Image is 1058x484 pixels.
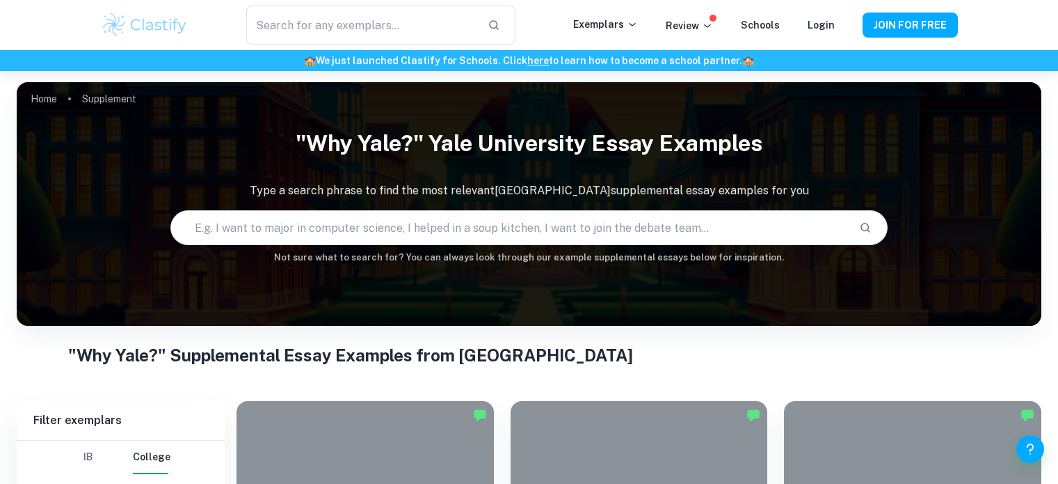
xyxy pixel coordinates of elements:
[171,208,848,247] input: E.g. I want to major in computer science, I helped in a soup kitchen, I want to join the debate t...
[853,216,877,240] button: Search
[573,17,638,32] p: Exemplars
[246,6,476,45] input: Search for any exemplars...
[742,55,754,66] span: 🏫
[72,441,170,474] div: Filter type choice
[808,19,835,31] a: Login
[741,19,780,31] a: Schools
[473,408,487,422] img: Marked
[17,251,1041,265] h6: Not sure what to search for? You can always look through our example supplemental essays below fo...
[68,343,991,368] h1: "Why Yale?" Supplemental Essay Examples from [GEOGRAPHIC_DATA]
[527,55,549,66] a: here
[17,401,225,440] h6: Filter exemplars
[82,91,136,107] p: Supplement
[101,11,189,39] img: Clastify logo
[666,18,713,33] p: Review
[17,182,1041,199] p: Type a search phrase to find the most relevant [GEOGRAPHIC_DATA] supplemental essay examples for you
[304,55,316,66] span: 🏫
[133,441,170,474] button: College
[1016,435,1044,463] button: Help and Feedback
[31,89,57,109] a: Home
[72,441,105,474] button: IB
[17,121,1041,166] h1: "Why Yale?" Yale University Essay Examples
[1020,408,1034,422] img: Marked
[863,13,958,38] button: JOIN FOR FREE
[3,53,1055,68] h6: We just launched Clastify for Schools. Click to learn how to become a school partner.
[746,408,760,422] img: Marked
